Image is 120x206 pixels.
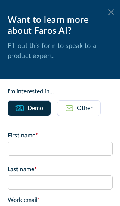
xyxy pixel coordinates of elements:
div: I'm interested in... [7,87,112,96]
p: Fill out this form to speak to a product expert. [7,41,112,61]
div: Other [77,104,93,113]
label: First name [7,131,112,140]
div: Demo [27,104,43,113]
label: Last name [7,165,112,174]
label: Work email [7,196,112,205]
div: Want to learn more about Faros AI? [7,15,112,37]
